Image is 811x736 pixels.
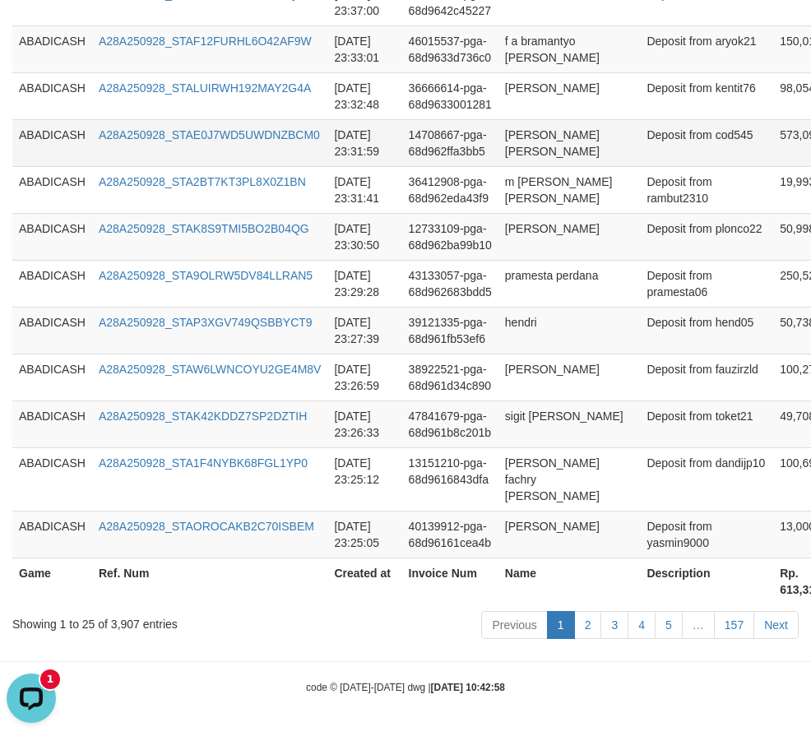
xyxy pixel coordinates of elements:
[640,119,773,166] td: Deposit from cod545
[12,213,92,260] td: ABADICASH
[640,260,773,307] td: Deposit from pramesta06
[402,511,498,558] td: 40139912-pga-68d96161cea4b
[12,447,92,511] td: ABADICASH
[498,400,641,447] td: sigit [PERSON_NAME]
[327,354,401,400] td: [DATE] 23:26:59
[481,611,547,639] a: Previous
[327,72,401,119] td: [DATE] 23:32:48
[402,119,498,166] td: 14708667-pga-68d962ffa3bb5
[327,447,401,511] td: [DATE] 23:25:12
[498,119,641,166] td: [PERSON_NAME] [PERSON_NAME]
[498,25,641,72] td: f a bramantyo [PERSON_NAME]
[640,166,773,213] td: Deposit from rambut2310
[431,682,505,693] strong: [DATE] 10:42:58
[640,72,773,119] td: Deposit from kentit76
[7,7,56,56] button: Open LiveChat chat widget
[99,128,320,141] a: A28A250928_STAE0J7WD5UWDNZBCM0
[327,511,401,558] td: [DATE] 23:25:05
[12,307,92,354] td: ABADICASH
[640,25,773,72] td: Deposit from aryok21
[714,611,754,639] a: 157
[402,400,498,447] td: 47841679-pga-68d961b8c201b
[327,166,401,213] td: [DATE] 23:31:41
[327,558,401,604] th: Created at
[12,609,326,632] div: Showing 1 to 25 of 3,907 entries
[402,558,498,604] th: Invoice Num
[498,72,641,119] td: [PERSON_NAME]
[99,35,312,48] a: A28A250928_STAF12FURHL6O42AF9W
[498,307,641,354] td: hendri
[40,2,60,22] div: New messages notification
[327,400,401,447] td: [DATE] 23:26:33
[402,166,498,213] td: 36412908-pga-68d962eda43f9
[640,400,773,447] td: Deposit from toket21
[640,558,773,604] th: Description
[498,558,641,604] th: Name
[628,611,656,639] a: 4
[547,611,575,639] a: 1
[574,611,602,639] a: 2
[402,260,498,307] td: 43133057-pga-68d962683bdd5
[12,25,92,72] td: ABADICASH
[99,222,309,235] a: A28A250928_STAK8S9TMI5BO2B04QG
[402,354,498,400] td: 38922521-pga-68d961d34c890
[402,307,498,354] td: 39121335-pga-68d961fb53ef6
[92,558,328,604] th: Ref. Num
[99,456,308,470] a: A28A250928_STA1F4NYBK68FGL1YP0
[640,447,773,511] td: Deposit from dandijp10
[327,307,401,354] td: [DATE] 23:27:39
[12,166,92,213] td: ABADICASH
[498,511,641,558] td: [PERSON_NAME]
[99,520,314,533] a: A28A250928_STAOROCAKB2C70ISBEM
[640,511,773,558] td: Deposit from yasmin9000
[99,410,307,423] a: A28A250928_STAK42KDDZ7SP2DZTIH
[498,213,641,260] td: [PERSON_NAME]
[12,354,92,400] td: ABADICASH
[655,611,683,639] a: 5
[498,260,641,307] td: pramesta perdana
[99,269,313,282] a: A28A250928_STA9OLRW5DV84LLRAN5
[402,72,498,119] td: 36666614-pga-68d9633001281
[640,354,773,400] td: Deposit from fauzirzld
[12,72,92,119] td: ABADICASH
[99,363,322,376] a: A28A250928_STAW6LWNCOYU2GE4M8V
[12,558,92,604] th: Game
[99,316,313,329] a: A28A250928_STAP3XGV749QSBBYCT9
[640,307,773,354] td: Deposit from hend05
[99,81,311,95] a: A28A250928_STALUIRWH192MAY2G4A
[12,260,92,307] td: ABADICASH
[12,119,92,166] td: ABADICASH
[498,447,641,511] td: [PERSON_NAME] fachry [PERSON_NAME]
[12,511,92,558] td: ABADICASH
[327,25,401,72] td: [DATE] 23:33:01
[306,682,505,693] small: code © [DATE]-[DATE] dwg |
[402,25,498,72] td: 46015537-pga-68d9633d736c0
[402,213,498,260] td: 12733109-pga-68d962ba99b10
[498,166,641,213] td: m [PERSON_NAME] [PERSON_NAME]
[327,119,401,166] td: [DATE] 23:31:59
[99,175,306,188] a: A28A250928_STA2BT7KT3PL8X0Z1BN
[600,611,628,639] a: 3
[402,447,498,511] td: 13151210-pga-68d9616843dfa
[12,400,92,447] td: ABADICASH
[753,611,799,639] a: Next
[640,213,773,260] td: Deposit from plonco22
[327,260,401,307] td: [DATE] 23:29:28
[682,611,715,639] a: …
[498,354,641,400] td: [PERSON_NAME]
[327,213,401,260] td: [DATE] 23:30:50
